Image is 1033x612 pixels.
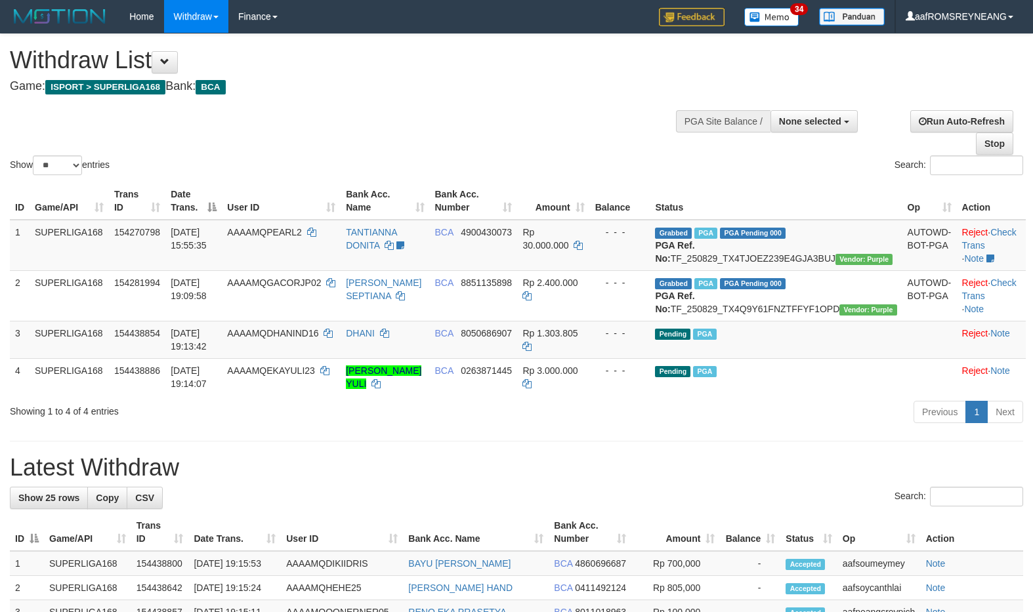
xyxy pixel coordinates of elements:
td: 2 [10,270,30,321]
td: aafsoycanthlai [837,576,921,600]
span: AAAAMQPEARL2 [227,227,302,237]
th: Op: activate to sort column ascending [902,182,957,220]
th: Game/API: activate to sort column ascending [44,514,131,551]
span: Marked by aafnonsreyleab [694,278,717,289]
span: AAAAMQDHANIND16 [227,328,318,338]
span: Rp 30.000.000 [522,227,568,251]
a: Note [964,304,984,314]
div: - - - [595,276,645,289]
td: SUPERLIGA168 [44,576,131,600]
span: Copy 4900430073 to clipboard [461,227,512,237]
span: BCA [435,328,453,338]
div: - - - [595,364,645,377]
td: AUTOWD-BOT-PGA [902,220,957,271]
span: BCA [196,80,225,94]
th: Balance: activate to sort column ascending [720,514,780,551]
td: SUPERLIGA168 [30,220,109,271]
button: None selected [770,110,858,133]
td: 1 [10,220,30,271]
span: Accepted [786,583,825,594]
label: Show entries [10,155,110,175]
th: Game/API: activate to sort column ascending [30,182,109,220]
span: 154438854 [114,328,160,338]
a: Note [964,253,984,264]
span: 34 [790,3,808,15]
img: Feedback.jpg [659,8,725,26]
label: Search: [895,155,1023,175]
span: BCA [435,227,453,237]
td: - [720,576,780,600]
div: - - - [595,226,645,239]
th: Bank Acc. Name: activate to sort column ascending [341,182,429,220]
th: Amount: activate to sort column ascending [631,514,720,551]
span: AAAAMQGACORJP02 [227,277,321,288]
span: 154270798 [114,227,160,237]
span: Marked by aafmaleo [694,228,717,239]
td: · · [957,270,1026,321]
a: 1 [965,401,988,423]
th: Action [957,182,1026,220]
a: Reject [962,227,988,237]
span: 154281994 [114,277,160,288]
div: PGA Site Balance / [676,110,770,133]
span: Rp 2.400.000 [522,277,578,288]
a: Note [926,582,946,593]
span: [DATE] 15:55:35 [171,227,207,251]
td: Rp 700,000 [631,551,720,576]
h1: Withdraw List [10,47,675,73]
span: Accepted [786,559,825,570]
th: Balance [590,182,650,220]
td: 154438642 [131,576,189,600]
td: SUPERLIGA168 [30,270,109,321]
a: Copy [87,487,127,509]
span: AAAAMQEKAYULI23 [227,365,315,376]
a: Show 25 rows [10,487,88,509]
th: Date Trans.: activate to sort column ascending [188,514,281,551]
td: 4 [10,358,30,396]
img: Button%20Memo.svg [744,8,799,26]
th: Status: activate to sort column ascending [780,514,837,551]
th: Trans ID: activate to sort column ascending [109,182,165,220]
th: Bank Acc. Number: activate to sort column ascending [549,514,631,551]
a: Check Trans [962,277,1017,301]
a: Reject [962,365,988,376]
label: Search: [895,487,1023,506]
th: Op: activate to sort column ascending [837,514,921,551]
th: Amount: activate to sort column ascending [517,182,589,220]
span: Pending [655,366,690,377]
select: Showentries [33,155,82,175]
div: Showing 1 to 4 of 4 entries [10,399,421,418]
a: [PERSON_NAME] YULI [346,365,421,389]
a: Note [990,365,1010,376]
a: Stop [976,133,1013,155]
th: ID [10,182,30,220]
span: Pending [655,329,690,340]
a: Run Auto-Refresh [910,110,1013,133]
span: BCA [435,365,453,376]
a: Reject [962,277,988,288]
td: [DATE] 19:15:24 [188,576,281,600]
th: Action [921,514,1023,551]
td: TF_250829_TX4Q9Y61FNZTFFYF1OPD [650,270,902,321]
span: Marked by aafsoumeymey [693,329,716,340]
td: 1 [10,551,44,576]
th: Status [650,182,902,220]
a: [PERSON_NAME] SEPTIANA [346,277,421,301]
td: AUTOWD-BOT-PGA [902,270,957,321]
img: panduan.png [819,8,885,26]
a: Check Trans [962,227,1017,251]
span: BCA [554,582,572,593]
h1: Latest Withdraw [10,455,1023,481]
td: SUPERLIGA168 [30,358,109,396]
th: Date Trans.: activate to sort column descending [165,182,222,220]
span: Show 25 rows [18,493,79,503]
td: AAAAMQDIKIIDRIS [281,551,403,576]
a: Previous [914,401,966,423]
div: - - - [595,327,645,340]
span: [DATE] 19:09:58 [171,277,207,301]
span: Vendor URL: https://trx4.1velocity.biz [839,304,896,316]
a: Next [987,401,1023,423]
span: PGA Pending [720,278,786,289]
span: [DATE] 19:13:42 [171,328,207,352]
a: [PERSON_NAME] HAND [408,582,513,593]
